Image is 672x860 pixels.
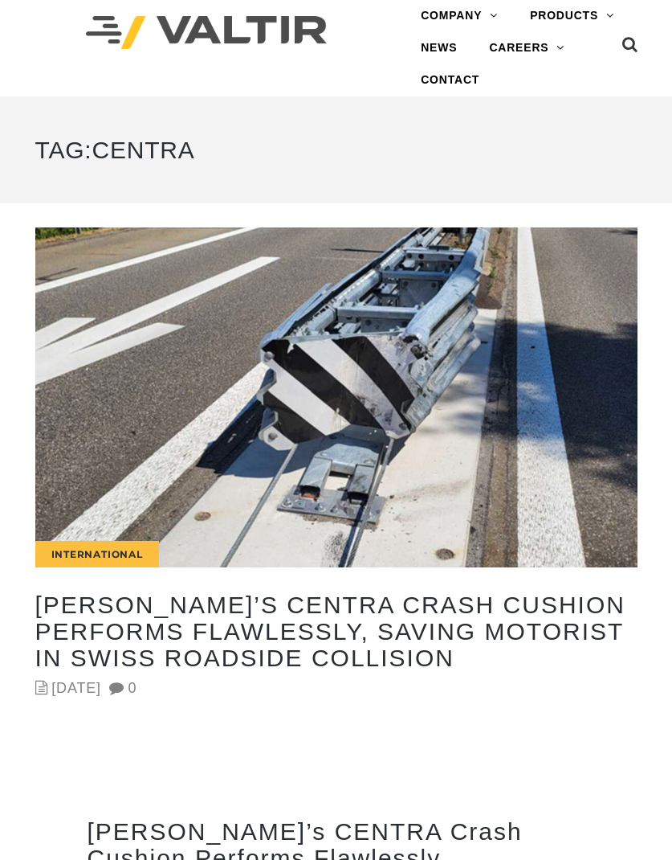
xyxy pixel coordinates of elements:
a: International [51,548,143,560]
a: [DATE] [51,680,100,696]
a: CONTACT [405,64,495,96]
img: Valtir [86,16,327,49]
span: 0 [109,680,137,696]
span: CENTRA [92,137,194,163]
a: NEWS [405,32,473,64]
h1: Tag: [35,121,637,179]
a: [PERSON_NAME]’s CENTRA Crash Cushion Performs Flawlessly, Saving Motorist in Swiss Roadside Colli... [35,592,625,671]
a: CAREERS [473,32,580,64]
